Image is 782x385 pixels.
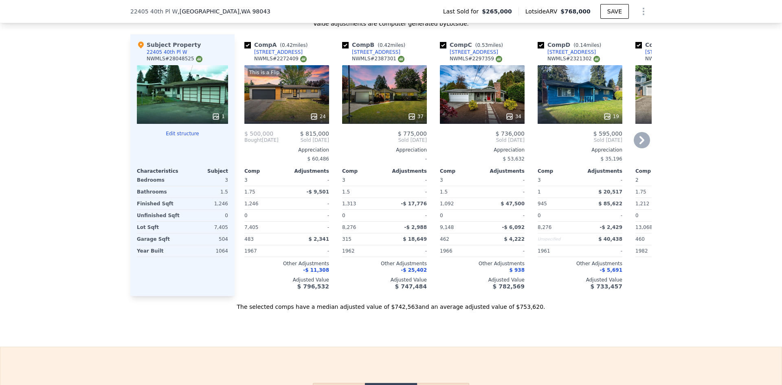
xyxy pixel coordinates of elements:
[493,283,525,290] span: $ 782,569
[342,137,427,143] span: Sold [DATE]
[440,224,454,230] span: 9,148
[502,224,525,230] span: -$ 6,092
[254,55,307,62] div: NWMLS # 2272409
[386,174,427,186] div: -
[288,210,329,221] div: -
[538,137,622,143] span: Sold [DATE]
[645,49,694,55] div: [STREET_ADDRESS]
[303,267,329,273] span: -$ 11,308
[178,7,270,15] span: , [GEOGRAPHIC_DATA]
[598,189,622,195] span: $ 20,517
[137,174,181,186] div: Bedrooms
[288,174,329,186] div: -
[244,236,254,242] span: 483
[342,147,427,153] div: Appreciation
[404,224,427,230] span: -$ 2,988
[137,245,181,257] div: Year Built
[440,213,443,218] span: 0
[398,130,427,137] span: $ 775,000
[496,130,525,137] span: $ 736,000
[342,177,345,183] span: 3
[582,210,622,221] div: -
[288,198,329,209] div: -
[342,213,345,218] span: 0
[352,49,400,55] div: [STREET_ADDRESS]
[395,283,427,290] span: $ 747,484
[440,277,525,283] div: Adjusted Value
[147,55,202,62] div: NWMLS # 28048525
[137,233,181,245] div: Garage Sqft
[635,245,676,257] div: 1982
[137,198,181,209] div: Finished Sqft
[538,233,578,245] div: Unspecified
[440,186,481,198] div: 1.5
[635,49,694,55] a: [STREET_ADDRESS]
[538,213,541,218] span: 0
[307,189,329,195] span: -$ 9,501
[538,41,604,49] div: Comp D
[212,112,225,121] div: 1
[282,42,293,48] span: 0.42
[137,41,201,49] div: Subject Property
[244,213,248,218] span: 0
[538,177,541,183] span: 3
[440,245,481,257] div: 1966
[184,233,228,245] div: 504
[440,49,498,55] a: [STREET_ADDRESS]
[601,156,622,162] span: $ 35,196
[538,201,547,207] span: 945
[440,147,525,153] div: Appreciation
[398,56,404,62] img: NWMLS Logo
[297,283,329,290] span: $ 796,532
[600,224,622,230] span: -$ 2,429
[244,137,279,143] div: [DATE]
[570,42,604,48] span: ( miles)
[244,277,329,283] div: Adjusted Value
[525,7,560,15] span: Lotside ARV
[450,55,502,62] div: NWMLS # 2297359
[380,42,391,48] span: 0.42
[342,153,427,165] div: -
[401,201,427,207] span: -$ 17,776
[137,130,228,137] button: Edit structure
[342,41,409,49] div: Comp B
[184,186,228,198] div: 1.5
[137,222,181,233] div: Lot Sqft
[288,245,329,257] div: -
[484,186,525,198] div: -
[496,56,502,62] img: NWMLS Logo
[593,56,600,62] img: NWMLS Logo
[538,277,622,283] div: Adjusted Value
[244,130,273,137] span: $ 500,000
[184,198,228,209] div: 1,246
[239,8,270,15] span: , WA 98043
[603,112,619,121] div: 19
[450,49,498,55] div: [STREET_ADDRESS]
[635,147,720,153] div: Appreciation
[287,168,329,174] div: Adjustments
[443,7,482,15] span: Last Sold for
[509,267,525,273] span: $ 938
[182,168,228,174] div: Subject
[484,245,525,257] div: -
[300,130,329,137] span: $ 815,000
[248,68,281,77] div: This is a Flip
[538,49,596,55] a: [STREET_ADDRESS]
[635,201,649,207] span: 1,212
[600,267,622,273] span: -$ 5,691
[635,168,678,174] div: Comp
[184,222,228,233] div: 7,405
[591,283,622,290] span: $ 733,457
[538,245,578,257] div: 1961
[547,55,600,62] div: NWMLS # 2321302
[342,260,427,267] div: Other Adjustments
[635,224,652,230] span: 13,068
[645,55,698,62] div: NWMLS # 2382987
[130,296,652,311] div: The selected comps have a median adjusted value of $742,563 and an average adjusted value of $753...
[279,137,329,143] span: Sold [DATE]
[342,224,356,230] span: 8,276
[635,277,720,283] div: Adjusted Value
[244,224,258,230] span: 7,405
[482,168,525,174] div: Adjustments
[342,277,427,283] div: Adjusted Value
